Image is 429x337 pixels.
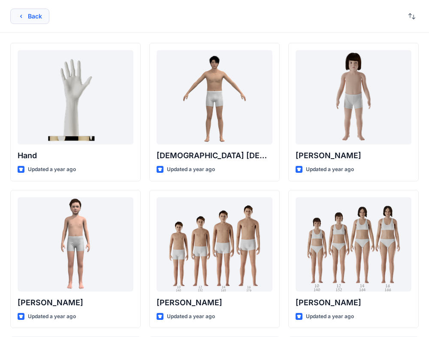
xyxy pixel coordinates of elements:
a: Brandon [157,197,272,292]
a: Emil [18,197,133,292]
p: [PERSON_NAME] [296,297,411,309]
p: [PERSON_NAME] [296,150,411,162]
p: [DEMOGRAPHIC_DATA] [DEMOGRAPHIC_DATA] [157,150,272,162]
p: Updated a year ago [306,165,354,174]
a: Brenda [296,197,411,292]
p: Hand [18,150,133,162]
p: Updated a year ago [28,312,76,321]
a: Hand [18,50,133,144]
p: Updated a year ago [167,312,215,321]
p: [PERSON_NAME] [18,297,133,309]
button: Back [10,9,49,24]
a: Charlie [296,50,411,144]
p: [PERSON_NAME] [157,297,272,309]
a: Male Asian [157,50,272,144]
p: Updated a year ago [306,312,354,321]
p: Updated a year ago [167,165,215,174]
p: Updated a year ago [28,165,76,174]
